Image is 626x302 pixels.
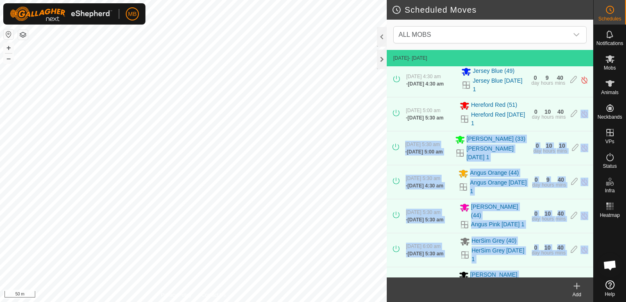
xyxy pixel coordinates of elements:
img: Gallagher Logo [10,7,112,21]
span: Notifications [597,41,623,46]
span: Angus Orange (44) [470,169,519,178]
div: 0 [534,245,538,250]
div: 10 [544,211,551,216]
h2: Scheduled Moves [392,5,593,15]
span: HerSim Grey (40) [472,237,517,246]
a: Open chat [598,253,622,277]
div: hours [542,115,554,119]
div: 0 [535,143,539,149]
img: Turn off schedule move [581,246,588,254]
span: [DATE] 4:30 am [408,81,444,87]
span: [DATE] 5:30 am [408,251,444,257]
a: Angus Orange [DATE] 1 [470,178,527,196]
div: mins [557,149,567,153]
span: [DATE] 4:30 am [406,74,440,79]
div: 40 [558,211,564,216]
div: 40 [558,109,564,115]
span: [PERSON_NAME] (33) [467,135,526,144]
div: mins [556,216,566,221]
button: – [4,54,14,63]
div: hours [541,250,553,255]
a: Angus Pink [DATE] 1 [471,220,524,229]
div: 10 [544,245,551,250]
img: Turn off schedule move [581,178,588,186]
div: 9 [545,75,549,81]
div: day [532,250,540,255]
div: 40 [558,177,564,183]
span: [DATE] 4:30 am [407,183,443,189]
span: [DATE] 5:00 am [406,108,440,113]
span: Help [605,292,615,297]
span: MB [128,10,137,18]
span: - [DATE] [409,55,427,61]
div: - [405,148,443,156]
span: [PERSON_NAME] (51) [470,270,527,288]
span: [DATE] 5:30 am [408,115,444,121]
button: + [4,43,14,53]
button: Map Layers [18,30,28,40]
div: dropdown trigger [568,27,585,43]
div: - [406,114,444,122]
span: Mobs [604,65,616,70]
div: - [406,216,444,223]
div: 0 [534,109,538,115]
div: mins [556,183,566,187]
span: [DATE] 5:30 am [406,210,440,215]
a: Hereford Red [DATE] 1 [471,110,527,128]
span: VPs [605,139,614,144]
div: 40 [557,245,564,250]
span: [DATE] 5:30 am [406,176,440,181]
a: HerSim Grey [DATE] 1 [472,246,527,264]
span: Infra [605,188,615,193]
span: [DATE] 6:00 am [406,243,440,249]
div: hours [542,216,554,221]
div: - [406,250,444,257]
div: 10 [559,143,565,149]
div: hours [541,81,553,86]
span: [DATE] 5:00 am [407,149,443,155]
div: 0 [534,75,537,81]
img: Turn off schedule move [581,144,588,152]
div: hours [542,183,554,187]
div: - [406,182,443,189]
div: 0 [535,177,538,183]
span: [DATE] 5:30 am [405,142,440,147]
img: Turn off schedule move [581,212,588,220]
span: Neckbands [597,115,622,119]
span: Heatmap [600,213,620,218]
span: Schedules [598,16,621,21]
div: 0 [534,211,538,216]
img: Turn off schedule move [581,110,588,118]
span: Animals [601,90,619,95]
span: Status [603,164,617,169]
a: Jersey Blue [DATE] 1 [473,77,526,94]
div: 40 [557,75,563,81]
div: 10 [544,109,551,115]
span: [PERSON_NAME] (44) [471,203,527,220]
div: day [532,183,540,187]
a: Help [594,277,626,300]
div: Add [560,291,593,298]
div: day [531,81,539,86]
img: Turn off schedule move [581,76,588,84]
div: mins [555,81,565,86]
span: [DATE] [393,55,409,61]
div: - [406,80,444,88]
div: hours [543,149,555,153]
div: mins [556,115,566,119]
div: 9 [547,177,550,183]
a: [PERSON_NAME] [DATE] 1 [467,144,528,162]
button: Reset Map [4,29,14,39]
span: Hereford Red (51) [471,101,517,110]
div: day [532,216,540,221]
a: Privacy Policy [161,291,192,299]
span: ALL MOBS [399,31,431,38]
div: day [533,149,541,153]
a: Contact Us [202,291,226,299]
span: ALL MOBS [395,27,568,43]
div: day [532,115,540,119]
div: mins [555,250,565,255]
span: Jersey Blue (49) [473,67,515,77]
div: 10 [546,143,552,149]
span: [DATE] 5:30 am [408,217,444,223]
